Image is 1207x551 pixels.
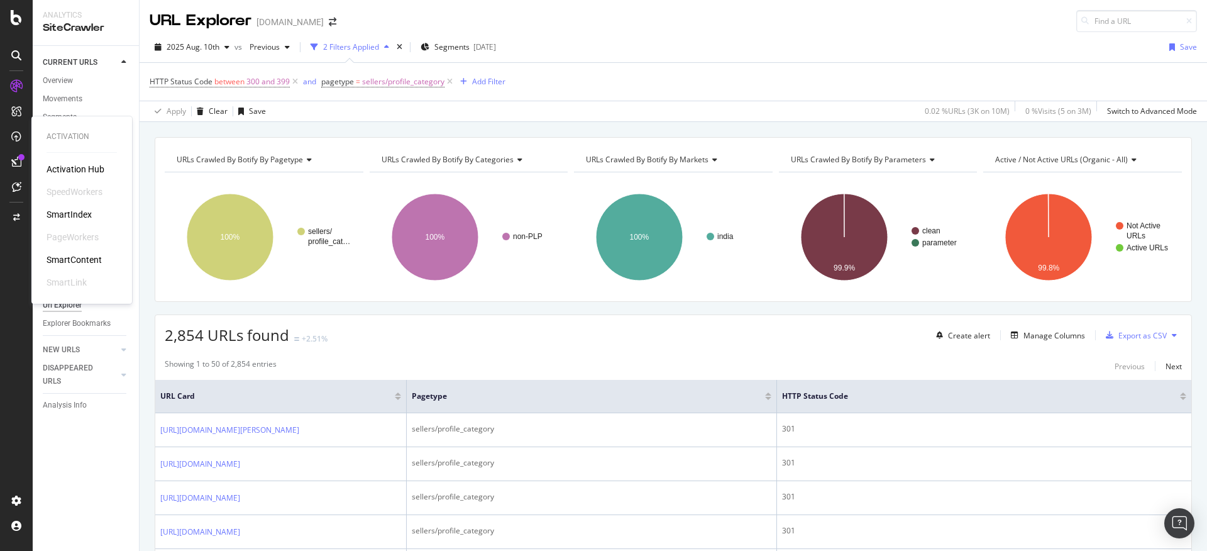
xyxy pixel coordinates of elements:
text: india [717,232,734,241]
text: Active URLs [1127,243,1168,252]
div: 2 Filters Applied [323,42,379,52]
a: Explorer Bookmarks [43,317,130,330]
div: SmartLink [47,276,87,289]
button: 2025 Aug. 10th [150,37,234,57]
div: Movements [43,92,82,106]
div: arrow-right-arrow-left [329,18,336,26]
span: pagetype [412,391,746,402]
text: 99.8% [1039,264,1060,272]
div: Switch to Advanced Mode [1107,106,1197,116]
span: Active / Not Active URLs (organic - all) [995,154,1128,165]
button: Save [233,101,266,121]
span: URLs Crawled By Botify By pagetype [177,154,303,165]
h4: URLs Crawled By Botify By markets [583,150,761,170]
div: Save [1180,42,1197,52]
span: = [356,76,360,87]
button: and [303,75,316,87]
text: 99.9% [834,264,855,272]
span: Segments [434,42,470,52]
div: Analysis Info [43,399,87,412]
div: Create alert [948,330,990,341]
text: 100% [630,233,649,242]
div: 0 % Visits ( 5 on 3M ) [1025,106,1091,116]
button: Apply [150,101,186,121]
div: Previous [1115,361,1145,372]
span: 2025 Aug. 10th [167,42,219,52]
svg: A chart. [983,182,1182,292]
button: Switch to Advanced Mode [1102,101,1197,121]
h4: URLs Crawled By Botify By categories [379,150,557,170]
div: Overview [43,74,73,87]
button: Save [1164,37,1197,57]
text: URLs [1127,231,1145,240]
a: SmartIndex [47,208,92,221]
div: sellers/profile_category [412,525,771,537]
div: Showing 1 to 50 of 2,854 entries [165,359,277,374]
a: Overview [43,74,130,87]
img: Equal [294,337,299,341]
div: Url Explorer [43,299,82,312]
div: Open Intercom Messenger [1164,508,1194,538]
text: parameter [922,238,957,247]
svg: A chart. [779,182,978,292]
text: Not Active [1127,221,1160,230]
button: Clear [192,101,228,121]
div: sellers/profile_category [412,423,771,435]
div: Explorer Bookmarks [43,317,111,330]
a: SpeedWorkers [47,186,102,198]
a: [URL][DOMAIN_NAME] [160,492,240,504]
a: Analysis Info [43,399,130,412]
div: Export as CSV [1118,330,1167,341]
button: Segments[DATE] [416,37,501,57]
h4: URLs Crawled By Botify By parameters [788,150,966,170]
div: 301 [782,491,1186,503]
div: 301 [782,423,1186,435]
button: Add Filter [455,74,505,89]
a: PageWorkers [47,231,99,243]
svg: A chart. [165,182,363,292]
div: Activation [47,131,117,142]
a: Movements [43,92,130,106]
button: Previous [1115,359,1145,374]
button: Manage Columns [1006,328,1085,343]
text: non-PLP [513,232,543,241]
input: Find a URL [1076,10,1197,32]
div: sellers/profile_category [412,491,771,503]
span: URLs Crawled By Botify By markets [586,154,708,165]
div: and [303,76,316,87]
a: Url Explorer [43,299,130,312]
span: HTTP Status Code [782,391,1161,402]
div: Apply [167,106,186,116]
text: profile_cat… [308,237,350,246]
h4: Active / Not Active URLs [993,150,1171,170]
button: Export as CSV [1101,325,1167,345]
div: Manage Columns [1023,330,1085,341]
span: 300 and 399 [246,73,290,91]
div: Next [1166,361,1182,372]
a: [URL][DOMAIN_NAME] [160,526,240,538]
text: sellers/ [308,227,333,236]
text: clean [922,226,940,235]
div: URL Explorer [150,10,251,31]
button: Create alert [931,325,990,345]
button: 2 Filters Applied [306,37,394,57]
a: DISAPPEARED URLS [43,362,118,388]
span: sellers/profile_category [362,73,444,91]
div: Segments [43,111,77,124]
div: [DOMAIN_NAME] [256,16,324,28]
text: 100% [221,233,240,242]
a: Activation Hub [47,163,104,175]
span: URLs Crawled By Botify By categories [382,154,514,165]
a: [URL][DOMAIN_NAME] [160,458,240,470]
button: Next [1166,359,1182,374]
div: DISAPPEARED URLS [43,362,106,388]
svg: A chart. [370,182,568,292]
div: NEW URLS [43,343,80,357]
div: Save [249,106,266,116]
text: 100% [425,233,444,242]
